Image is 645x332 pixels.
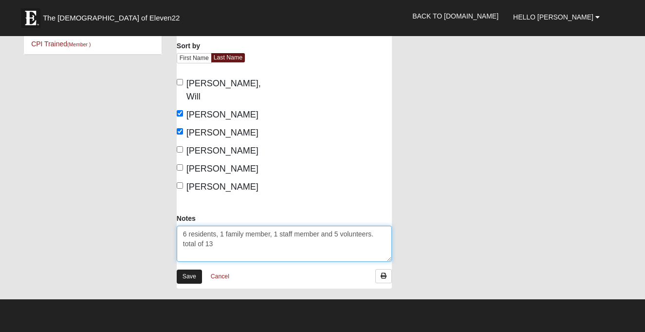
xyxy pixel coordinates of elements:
span: HTML Size: 87 KB [151,320,204,329]
small: (Member ) [67,41,91,47]
input: [PERSON_NAME] [177,182,183,189]
span: [PERSON_NAME] [186,164,258,174]
label: Notes [177,214,196,223]
a: The [DEMOGRAPHIC_DATA] of Eleven22 [16,3,211,28]
span: [PERSON_NAME] [186,110,258,119]
input: [PERSON_NAME] [177,128,183,135]
span: Hello [PERSON_NAME] [513,13,593,21]
a: Page Load Time: 0.53s [9,321,69,328]
a: CPI Trained(Member ) [31,40,91,48]
span: [PERSON_NAME] [186,146,258,156]
a: Hello [PERSON_NAME] [506,5,607,29]
img: Eleven22 logo [21,8,40,28]
a: Web cache enabled [212,319,218,329]
span: The [DEMOGRAPHIC_DATA] of Eleven22 [43,13,180,23]
span: [PERSON_NAME], Will [186,78,261,101]
label: Sort by [177,41,200,51]
input: [PERSON_NAME], Will [177,79,183,85]
a: Print Attendance Roster [375,269,392,283]
span: [PERSON_NAME] [186,182,258,192]
span: [PERSON_NAME] [186,128,258,137]
a: Page Properties (Alt+P) [621,315,639,329]
a: Last Name [211,53,245,62]
input: [PERSON_NAME] [177,146,183,153]
a: Cancel [204,269,236,284]
a: First Name [177,53,212,63]
input: [PERSON_NAME] [177,164,183,171]
span: ViewState Size: 11 KB [79,320,144,329]
a: Save [177,270,202,284]
input: [PERSON_NAME] [177,110,183,117]
a: Back to [DOMAIN_NAME] [405,4,506,28]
